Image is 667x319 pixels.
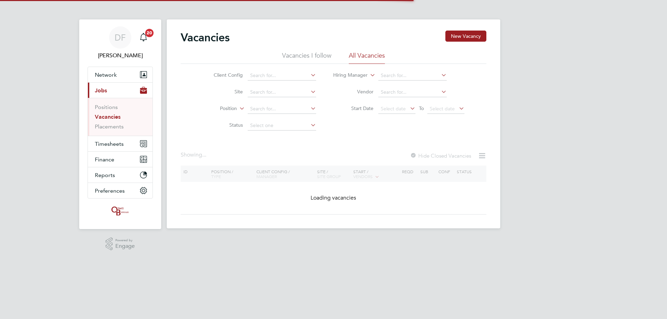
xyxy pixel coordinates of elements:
[181,151,208,159] div: Showing
[430,106,455,112] span: Select date
[95,141,124,147] span: Timesheets
[248,104,316,114] input: Search for...
[333,105,373,111] label: Start Date
[378,71,447,81] input: Search for...
[95,187,125,194] span: Preferences
[197,105,237,112] label: Position
[203,89,243,95] label: Site
[181,31,230,44] h2: Vacancies
[88,136,153,151] button: Timesheets
[95,114,121,120] a: Vacancies
[282,51,331,64] li: Vacancies I follow
[115,33,126,42] span: DF
[410,152,471,159] label: Hide Closed Vacancies
[137,26,150,49] a: 20
[95,156,114,163] span: Finance
[202,151,206,158] span: ...
[95,104,118,110] a: Positions
[95,72,117,78] span: Network
[333,89,373,95] label: Vendor
[88,152,153,167] button: Finance
[381,106,406,112] span: Select date
[203,72,243,78] label: Client Config
[88,205,153,217] a: Go to home page
[88,183,153,198] button: Preferences
[328,72,368,79] label: Hiring Manager
[95,123,124,130] a: Placements
[106,237,135,251] a: Powered byEngage
[88,167,153,183] button: Reports
[115,243,135,249] span: Engage
[248,87,316,97] input: Search for...
[445,31,486,42] button: New Vacancy
[115,237,135,243] span: Powered by
[349,51,385,64] li: All Vacancies
[145,29,154,37] span: 20
[88,98,153,136] div: Jobs
[378,87,447,97] input: Search for...
[203,122,243,128] label: Status
[110,205,130,217] img: oneillandbrennan-logo-retina.png
[79,19,161,229] nav: Main navigation
[88,51,153,60] span: Dan Fry
[88,26,153,60] a: DF[PERSON_NAME]
[417,104,426,113] span: To
[88,67,153,82] button: Network
[88,83,153,98] button: Jobs
[95,87,107,94] span: Jobs
[95,172,115,178] span: Reports
[248,121,316,131] input: Select one
[248,71,316,81] input: Search for...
